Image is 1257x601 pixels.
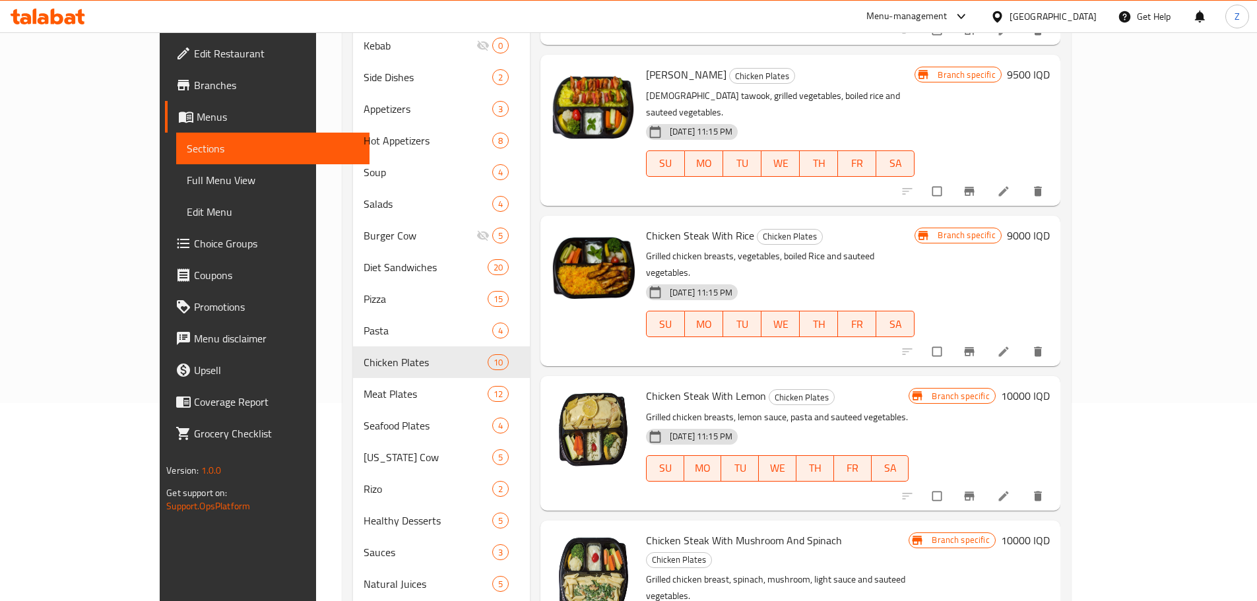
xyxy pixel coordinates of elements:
[924,179,952,204] span: Select to update
[364,164,492,180] span: Soup
[759,455,796,482] button: WE
[728,154,756,173] span: TU
[646,386,766,406] span: Chicken Steak With Lemon
[493,198,508,210] span: 4
[488,259,509,275] div: items
[838,150,876,177] button: FR
[353,93,530,125] div: Appetizers3
[926,534,994,546] span: Branch specific
[646,65,726,84] span: [PERSON_NAME]
[364,133,492,148] span: Hot Appetizers
[492,133,509,148] div: items
[1235,9,1240,24] span: Z
[364,513,492,528] span: Healthy Desserts
[488,388,508,400] span: 12
[364,481,492,497] div: Rizo
[493,40,508,52] span: 0
[493,325,508,337] span: 4
[796,455,834,482] button: TH
[364,259,488,275] div: Diet Sandwiches
[843,154,871,173] span: FR
[493,135,508,147] span: 8
[647,552,711,567] span: Chicken Plates
[194,236,359,251] span: Choice Groups
[493,103,508,115] span: 3
[726,459,754,478] span: TU
[176,133,370,164] a: Sections
[924,339,952,364] span: Select to update
[769,389,835,405] div: Chicken Plates
[690,154,718,173] span: MO
[364,291,488,307] span: Pizza
[364,386,488,402] div: Meat Plates
[165,323,370,354] a: Menu disclaimer
[492,481,509,497] div: items
[926,390,994,402] span: Branch specific
[839,459,866,478] span: FR
[364,354,488,370] div: Chicken Plates
[685,150,723,177] button: MO
[166,462,199,479] span: Version:
[492,38,509,53] div: items
[492,449,509,465] div: items
[932,69,1000,81] span: Branch specific
[492,544,509,560] div: items
[728,315,756,334] span: TU
[866,9,948,24] div: Menu-management
[194,362,359,378] span: Upsell
[493,578,508,590] span: 5
[364,101,492,117] div: Appetizers
[353,346,530,378] div: Chicken Plates10
[353,251,530,283] div: Diet Sandwiches20
[353,441,530,473] div: [US_STATE] Cow5
[353,220,530,251] div: Burger Cow5
[1010,9,1097,24] div: [GEOGRAPHIC_DATA]
[364,576,492,592] span: Natural Juices
[201,462,222,479] span: 1.0.0
[492,513,509,528] div: items
[729,68,795,84] div: Chicken Plates
[800,311,838,337] button: TH
[646,88,915,121] p: [DEMOGRAPHIC_DATA] tawook, grilled vegetables, boiled rice and sauteed vegetables.
[843,315,871,334] span: FR
[488,291,509,307] div: items
[187,204,359,220] span: Edit Menu
[551,226,635,311] img: Chicken Steak With Rice
[492,101,509,117] div: items
[194,267,359,283] span: Coupons
[684,455,722,482] button: MO
[493,71,508,84] span: 2
[364,544,492,560] span: Sauces
[364,323,492,338] span: Pasta
[194,331,359,346] span: Menu disclaimer
[364,449,492,465] span: [US_STATE] Cow
[194,299,359,315] span: Promotions
[872,455,909,482] button: SA
[353,473,530,505] div: Rizo2
[646,552,712,568] div: Chicken Plates
[176,164,370,196] a: Full Menu View
[492,69,509,85] div: items
[353,378,530,410] div: Meat Plates12
[364,69,492,85] div: Side Dishes
[721,455,759,482] button: TU
[1023,337,1055,366] button: delete
[800,150,838,177] button: TH
[1023,482,1055,511] button: delete
[646,530,842,550] span: Chicken Steak With Mushroom And Spinach
[493,515,508,527] span: 5
[197,109,359,125] span: Menus
[364,418,492,433] div: Seafood Plates
[353,568,530,600] div: Natural Juices5
[997,185,1013,198] a: Edit menu item
[492,196,509,212] div: items
[488,356,508,369] span: 10
[353,188,530,220] div: Salads4
[364,38,476,53] div: Kebab
[165,418,370,449] a: Grocery Checklist
[353,125,530,156] div: Hot Appetizers8
[877,459,904,478] span: SA
[730,69,794,84] span: Chicken Plates
[723,150,761,177] button: TU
